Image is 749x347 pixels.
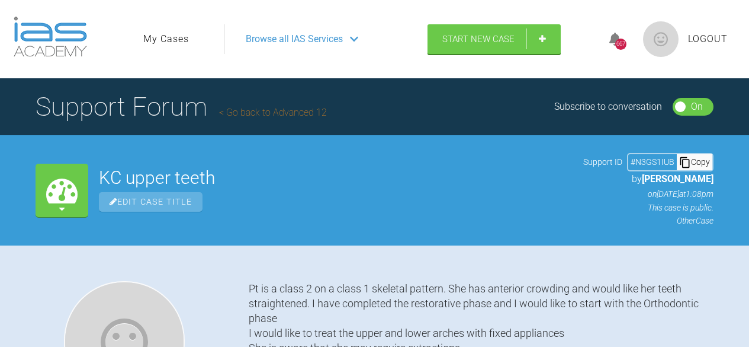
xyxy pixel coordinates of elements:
[583,155,622,168] span: Support ID
[246,31,343,47] span: Browse all IAS Services
[14,17,87,57] img: logo-light.3e3ef733.png
[36,86,327,128] h1: Support Forum
[99,192,202,212] span: Edit Case Title
[442,34,515,44] span: Start New Case
[583,187,713,200] p: on [DATE] at 1:08pm
[427,24,561,54] a: Start New Case
[688,31,728,47] a: Logout
[643,21,679,57] img: profile.png
[628,155,677,168] div: # N3GS1IUB
[583,214,713,227] p: Other Case
[677,154,712,170] div: Copy
[583,201,713,214] p: This case is public.
[691,99,703,114] div: On
[583,171,713,187] p: by
[642,173,713,184] span: [PERSON_NAME]
[219,107,327,118] a: Go back to Advanced 12
[143,31,189,47] a: My Cases
[615,39,626,50] div: 667
[554,99,662,114] div: Subscribe to conversation
[99,169,573,187] h2: KC upper teeth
